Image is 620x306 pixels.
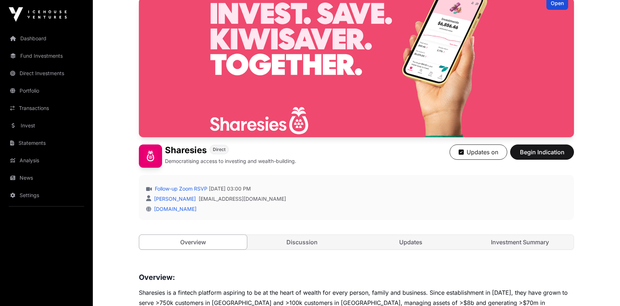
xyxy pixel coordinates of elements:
[209,185,251,192] span: [DATE] 03:00 PM
[6,100,87,116] a: Transactions
[584,271,620,306] iframe: Chat Widget
[6,118,87,134] a: Invest
[139,144,162,168] img: Sharesies
[9,7,67,22] img: Icehouse Ventures Logo
[6,135,87,151] a: Statements
[199,195,286,203] a: [EMAIL_ADDRESS][DOMAIN_NAME]
[357,235,465,249] a: Updates
[165,158,296,165] p: Democratising access to investing and wealth-building.
[519,148,565,156] span: Begin Indication
[6,65,87,81] a: Direct Investments
[213,147,226,152] span: Direct
[6,30,87,46] a: Dashboard
[165,144,207,156] h1: Sharesies
[139,235,574,249] nav: Tabs
[6,187,87,203] a: Settings
[153,185,207,192] a: Follow-up Zoom RSVP
[139,234,247,250] a: Overview
[139,272,574,283] h3: Overview:
[151,206,197,212] a: [DOMAIN_NAME]
[510,152,574,159] a: Begin Indication
[153,196,196,202] a: [PERSON_NAME]
[466,235,574,249] a: Investment Summary
[510,144,574,160] button: Begin Indication
[6,83,87,99] a: Portfolio
[6,152,87,168] a: Analysis
[6,170,87,186] a: News
[450,144,507,160] button: Updates on
[6,48,87,64] a: Fund Investments
[248,235,356,249] a: Discussion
